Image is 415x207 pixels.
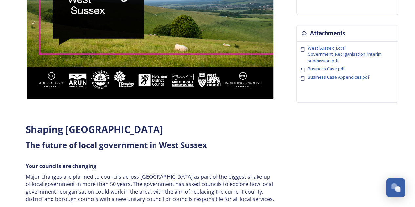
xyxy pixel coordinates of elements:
[26,162,96,170] strong: Your councils are changing
[26,173,275,203] p: Major changes are planned to councils across [GEOGRAPHIC_DATA] as part of the biggest shake-up of...
[26,139,207,150] strong: The future of local government in West Sussex
[386,178,405,197] button: Open Chat
[308,45,382,63] span: West Sussex_Local Government_Reorganisation_Interim submission.pdf
[308,66,345,72] span: Business Case.pdf
[310,29,345,38] h3: Attachments
[26,123,163,135] strong: Shaping [GEOGRAPHIC_DATA]
[308,74,369,80] span: Business Case Appendices.pdf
